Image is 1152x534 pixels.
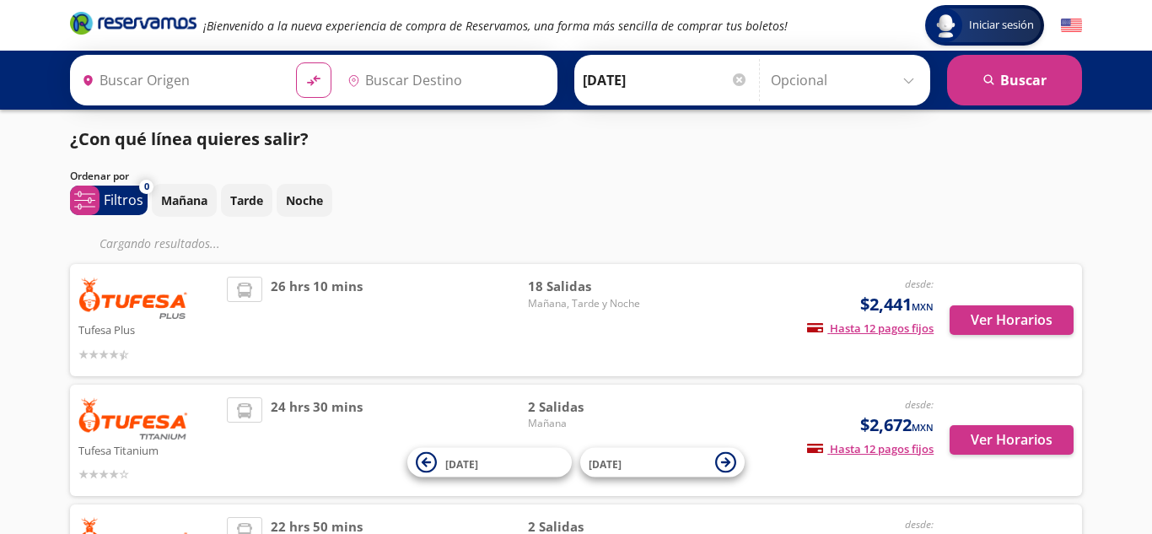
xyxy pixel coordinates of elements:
button: [DATE] [407,448,572,477]
span: $2,441 [860,292,934,317]
em: desde: [905,397,934,412]
i: Brand Logo [70,10,196,35]
input: Elegir Fecha [583,59,748,101]
button: [DATE] [580,448,745,477]
p: Tufesa Plus [78,319,218,339]
p: Noche [286,191,323,209]
button: Buscar [947,55,1082,105]
button: English [1061,15,1082,36]
span: Iniciar sesión [962,17,1041,34]
input: Buscar Destino [341,59,548,101]
input: Buscar Origen [75,59,283,101]
p: Ordenar por [70,169,129,184]
span: 26 hrs 10 mins [271,277,363,364]
span: 24 hrs 30 mins [271,397,363,484]
p: Tarde [230,191,263,209]
img: Tufesa Titanium [78,397,188,440]
em: desde: [905,277,934,291]
button: 0Filtros [70,186,148,215]
span: Hasta 12 pagos fijos [807,321,934,336]
button: Noche [277,184,332,217]
button: Mañana [152,184,217,217]
span: [DATE] [589,456,622,471]
span: Hasta 12 pagos fijos [807,441,934,456]
button: Tarde [221,184,272,217]
p: Filtros [104,190,143,210]
button: Ver Horarios [950,305,1074,335]
em: desde: [905,517,934,531]
p: Mañana [161,191,207,209]
span: Mañana, Tarde y Noche [528,296,646,311]
button: Ver Horarios [950,425,1074,455]
em: Cargando resultados ... [100,235,220,251]
span: 2 Salidas [528,397,646,417]
span: $2,672 [860,413,934,438]
span: 0 [144,180,149,194]
small: MXN [912,300,934,313]
span: 18 Salidas [528,277,646,296]
small: MXN [912,421,934,434]
input: Opcional [771,59,922,101]
span: [DATE] [445,456,478,471]
img: Tufesa Plus [78,277,188,319]
em: ¡Bienvenido a la nueva experiencia de compra de Reservamos, una forma más sencilla de comprar tus... [203,18,788,34]
p: Tufesa Titanium [78,440,218,460]
span: Mañana [528,416,646,431]
a: Brand Logo [70,10,196,40]
p: ¿Con qué línea quieres salir? [70,127,309,152]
